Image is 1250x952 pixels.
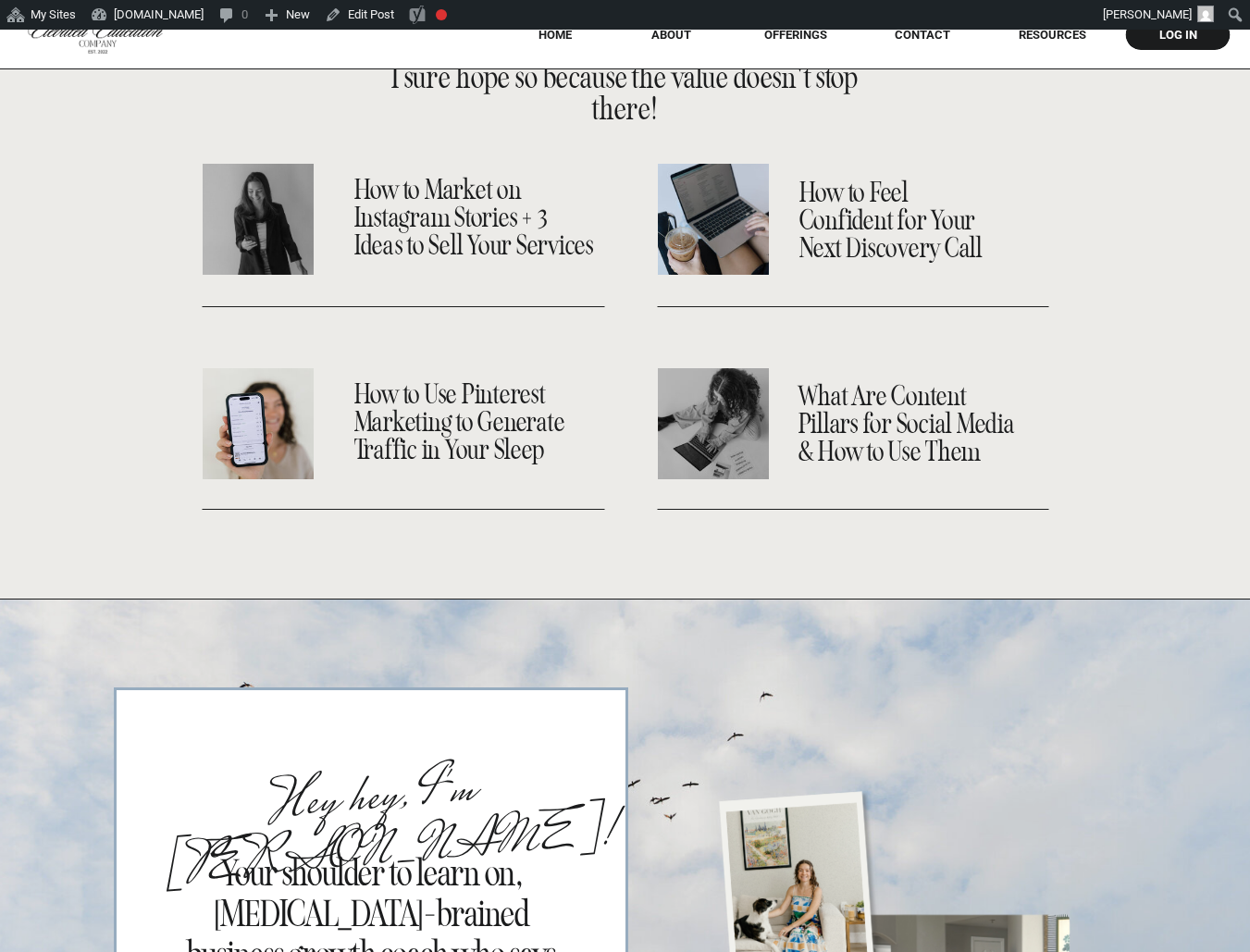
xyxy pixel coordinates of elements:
a: Contact [882,28,963,42]
span: [PERSON_NAME] [1103,7,1192,21]
a: RESOURCES [993,28,1111,42]
a: What Are Content Pillars for Social Media & How to Use Them [798,382,1025,465]
h3: did you find this resource helpful? [406,31,846,51]
a: HOME [514,28,596,42]
a: offerings [737,28,853,42]
h2: Hey hey, I'm [PERSON_NAME]! [155,754,587,847]
h3: I sure hope so because the value doesn't stop there! [358,62,893,96]
a: About [638,28,704,42]
a: How to Market on Instagram Stories + 3 Ideas to Sell Your Services [354,176,599,264]
a: How to Feel Confident for Your Next Discovery Call [799,179,1002,260]
a: log in [1142,28,1214,42]
a: How to Use Pinterest Marketing to Generate Traffic in Your Sleep [354,380,588,468]
div: Focus keyphrase not set [436,9,447,20]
